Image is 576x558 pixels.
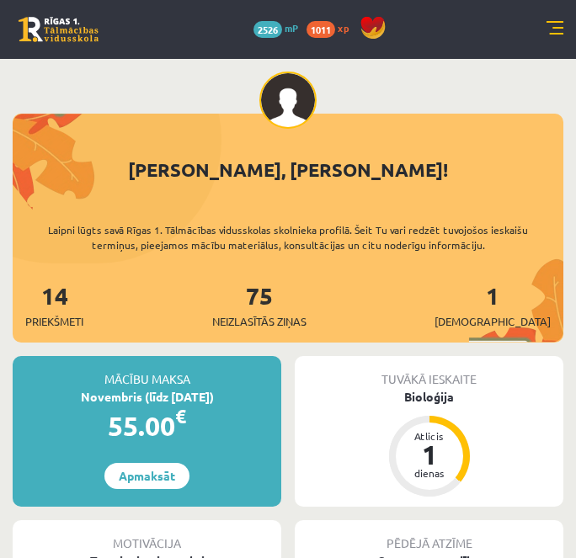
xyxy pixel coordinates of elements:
[307,21,357,35] a: 1011 xp
[25,313,83,330] span: Priekšmeti
[307,21,335,38] span: 1011
[13,356,281,388] div: Mācību maksa
[295,520,563,552] div: Pēdējā atzīme
[212,280,307,330] a: 75Neizlasītās ziņas
[404,441,455,468] div: 1
[175,404,186,428] span: €
[13,520,281,552] div: Motivācija
[285,21,298,35] span: mP
[13,222,563,252] div: Laipni lūgts savā Rīgas 1. Tālmācības vidusskolas skolnieka profilā. Šeit Tu vari redzēt tuvojošo...
[404,431,455,441] div: Atlicis
[25,280,83,330] a: 14Priekšmeti
[295,388,563,499] a: Bioloģija Atlicis 1 dienas
[404,468,455,478] div: dienas
[212,313,307,330] span: Neizlasītās ziņas
[435,313,551,330] span: [DEMOGRAPHIC_DATA]
[104,463,189,489] a: Apmaksāt
[19,17,99,42] a: Rīgas 1. Tālmācības vidusskola
[295,388,563,406] div: Bioloģija
[295,356,563,388] div: Tuvākā ieskaite
[13,156,563,183] div: [PERSON_NAME], [PERSON_NAME]!
[338,21,349,35] span: xp
[13,406,281,446] div: 55.00
[435,280,551,330] a: 1[DEMOGRAPHIC_DATA]
[253,21,282,38] span: 2526
[13,388,281,406] div: Novembris (līdz [DATE])
[259,72,317,129] img: Daniela Tarvāne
